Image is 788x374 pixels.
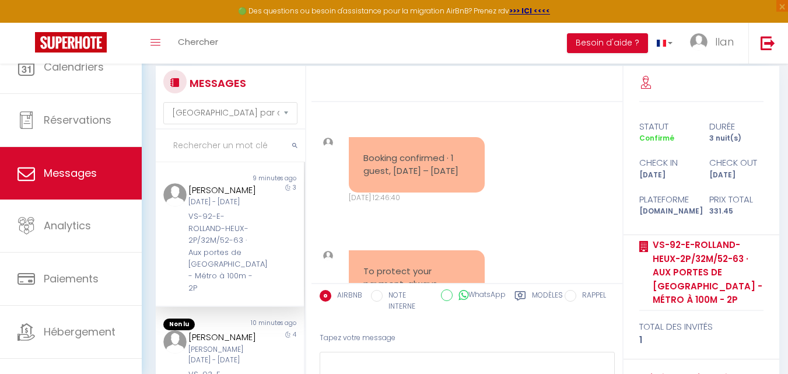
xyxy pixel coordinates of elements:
[509,6,550,16] a: >>> ICI <<<<
[163,330,187,354] img: ...
[293,183,296,192] span: 3
[701,156,771,170] div: check out
[320,324,615,352] div: Tapez votre message
[169,23,227,64] a: Chercher
[761,36,775,50] img: logout
[323,138,333,148] img: ...
[631,206,701,217] div: [DOMAIN_NAME]
[532,290,563,314] label: Modèles
[163,319,195,330] span: Non lu
[44,60,104,74] span: Calendriers
[363,265,470,331] pre: To protect your payment, always communicate and pay through the Airbnb website or app.
[715,34,734,49] span: Ilan
[690,33,708,51] img: ...
[567,33,648,53] button: Besoin d'aide ?
[187,70,246,96] h3: MESSAGES
[349,193,485,204] div: [DATE] 12:46:40
[188,183,260,197] div: [PERSON_NAME]
[576,290,606,303] label: RAPPEL
[188,344,260,366] div: [PERSON_NAME][DATE] - [DATE]
[188,197,260,208] div: [DATE] - [DATE]
[631,170,701,181] div: [DATE]
[35,32,107,53] img: Super Booking
[44,324,115,339] span: Hébergement
[701,170,771,181] div: [DATE]
[649,238,764,307] a: VS-92-E-ROLLAND-HEUX-2P/32M/52-63 · Aux portes de [GEOGRAPHIC_DATA] - Métro à 100m - 2P
[331,290,362,303] label: AIRBNB
[701,120,771,134] div: durée
[230,319,304,330] div: 10 minutes ago
[293,330,296,339] span: 4
[156,130,305,162] input: Rechercher un mot clé
[453,289,506,302] label: WhatsApp
[363,152,470,178] pre: Booking confirmed · 1 guest, [DATE] – [DATE]
[230,174,304,183] div: 9 minutes ago
[639,133,674,143] span: Confirmé
[44,218,91,233] span: Analytics
[188,330,260,344] div: [PERSON_NAME]
[639,320,764,334] div: total des invités
[383,290,432,312] label: NOTE INTERNE
[681,23,748,64] a: ... Ilan
[631,193,701,207] div: Plateforme
[44,113,111,127] span: Réservations
[631,156,701,170] div: check in
[631,120,701,134] div: statut
[44,271,99,286] span: Paiements
[701,133,771,144] div: 3 nuit(s)
[44,166,97,180] span: Messages
[178,36,218,48] span: Chercher
[163,183,187,207] img: ...
[188,211,260,294] div: VS-92-E-ROLLAND-HEUX-2P/32M/52-63 · Aux portes de [GEOGRAPHIC_DATA] - Métro à 100m - 2P
[701,206,771,217] div: 331.45
[639,333,764,347] div: 1
[323,251,333,261] img: ...
[701,193,771,207] div: Prix total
